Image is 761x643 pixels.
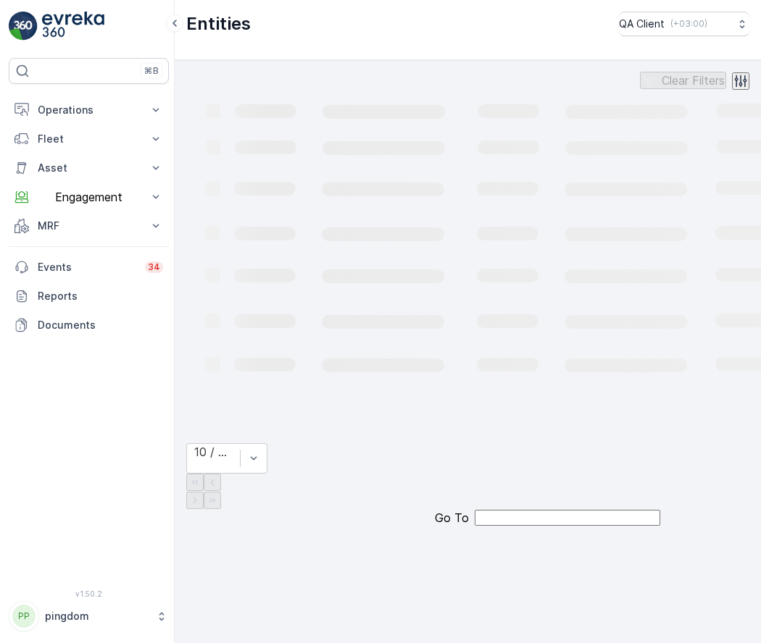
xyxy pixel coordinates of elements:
[619,17,665,31] p: QA Client
[9,12,38,41] img: logo
[9,154,169,182] button: Asset
[45,609,149,623] p: pingdom
[42,12,104,41] img: logo_light-DOdMpM7g.png
[9,211,169,240] button: MRF
[38,318,163,332] p: Documents
[435,511,469,524] span: Go To
[619,12,749,36] button: QA Client(+03:00)
[9,182,169,211] button: Engagement
[9,125,169,154] button: Fleet
[9,311,169,340] a: Documents
[9,96,169,125] button: Operations
[12,605,36,628] div: PP
[9,253,169,282] a: Events34
[640,72,726,89] button: Clear Filters
[38,190,140,203] p: Engagement
[38,103,140,117] p: Operations
[9,282,169,311] a: Reports
[186,12,251,35] p: Entities
[38,260,136,274] p: Events
[38,219,140,233] p: MRF
[670,18,707,30] p: ( +03:00 )
[194,445,233,458] div: 10 / Page
[38,289,163,303] p: Reports
[9,601,169,631] button: PPpingdom
[38,132,140,146] p: Fleet
[662,74,725,87] p: Clear Filters
[9,589,169,598] span: v 1.50.2
[38,161,140,175] p: Asset
[148,261,160,273] p: 34
[144,65,159,77] p: ⌘B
